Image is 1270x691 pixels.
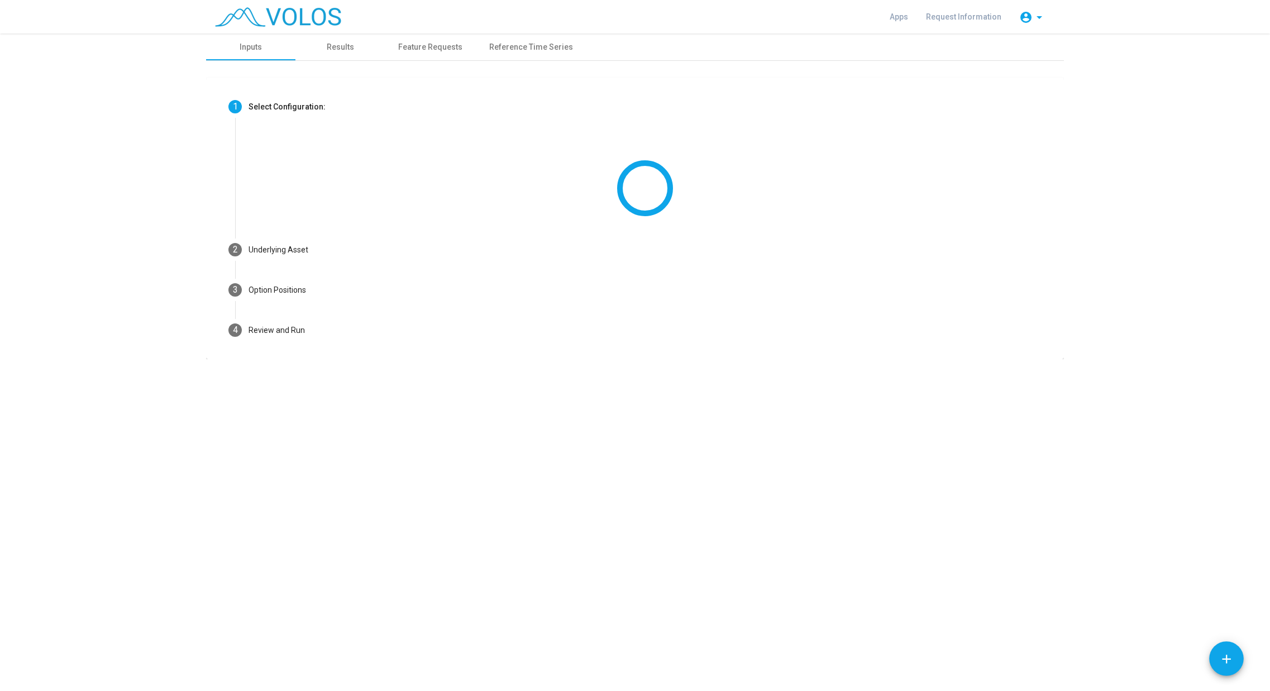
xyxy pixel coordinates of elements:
div: Underlying Asset [249,244,308,256]
div: Option Positions [249,284,306,296]
div: Select Configuration: [249,101,326,113]
div: Feature Requests [398,41,462,53]
mat-icon: arrow_drop_down [1033,11,1046,24]
span: 4 [233,325,238,335]
a: Request Information [917,7,1010,27]
mat-icon: account_circle [1019,11,1033,24]
span: Apps [890,12,908,21]
mat-icon: add [1219,652,1234,666]
div: Review and Run [249,325,305,336]
div: Inputs [240,41,262,53]
span: 1 [233,101,238,112]
div: Results [327,41,354,53]
a: Apps [881,7,917,27]
span: 3 [233,284,238,295]
button: Add icon [1209,641,1244,676]
span: Request Information [926,12,1001,21]
span: 2 [233,244,238,255]
div: Reference Time Series [489,41,573,53]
